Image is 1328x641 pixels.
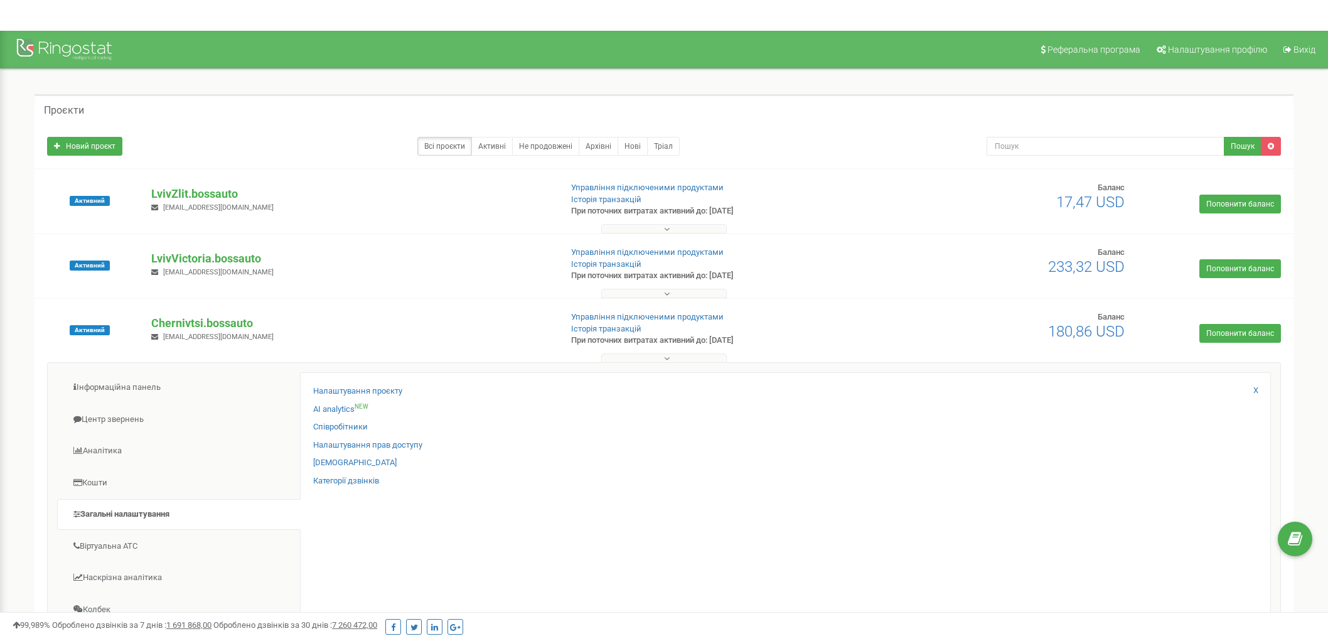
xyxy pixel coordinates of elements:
a: Вихід [1275,31,1322,68]
a: Активні [471,137,513,156]
span: Баланс [1098,247,1125,257]
a: Історія транзакцій [571,324,641,333]
p: LvivVictoria.bossauto [151,250,550,267]
u: 1 691 868,00 [166,620,212,630]
a: Загальні налаштування [57,499,301,530]
a: Центр звернень [57,404,301,435]
a: Поповнити баланс [1199,195,1281,213]
span: Реферальна програма [1047,45,1140,55]
a: Управління підключеними продуктами [571,183,724,192]
a: Налаштування профілю [1149,31,1273,68]
a: Аналiтика [57,436,301,466]
a: Історія транзакцій [571,259,641,269]
span: 180,86 USD [1048,323,1125,340]
a: Колбек [57,595,301,625]
a: Поповнити баланс [1199,324,1281,343]
a: Поповнити баланс [1199,259,1281,278]
a: Архівні [579,137,618,156]
span: Оброблено дзвінків за 7 днів : [52,620,212,630]
span: Баланс [1098,183,1125,192]
p: При поточних витратах активний до: [DATE] [571,335,865,347]
a: Управління підключеними продуктами [571,247,724,257]
a: Категорії дзвінків [313,475,379,487]
a: Співробітники [313,421,368,433]
a: Всі проєкти [417,137,472,156]
a: Наскрізна аналітика [57,563,301,593]
a: Реферальна програма [1032,31,1147,68]
span: [EMAIL_ADDRESS][DOMAIN_NAME] [163,268,274,276]
span: Баланс [1098,312,1125,321]
span: [EMAIL_ADDRESS][DOMAIN_NAME] [163,333,274,341]
span: 233,32 USD [1048,258,1125,276]
span: Налаштування профілю [1168,45,1267,55]
button: Пошук [1224,137,1261,156]
a: [DEMOGRAPHIC_DATA] [313,457,397,469]
a: Тріал [647,137,680,156]
h5: Проєкти [44,105,84,116]
a: X [1253,385,1258,397]
a: Управління підключеними продуктами [571,312,724,321]
span: 17,47 USD [1056,193,1125,211]
a: Новий проєкт [47,137,122,156]
sup: NEW [355,403,368,410]
p: LvivZlit.bossauto [151,186,550,202]
p: При поточних витратах активний до: [DATE] [571,205,865,217]
a: Віртуальна АТС [57,531,301,562]
a: Налаштування прав доступу [313,439,422,451]
u: 7 260 472,00 [332,620,377,630]
p: При поточних витратах активний до: [DATE] [571,270,865,282]
p: Chernivtsi.bossauto [151,315,550,331]
a: Історія транзакцій [571,195,641,204]
span: 99,989% [13,620,50,630]
a: Нові [618,137,648,156]
span: Активний [70,325,110,335]
a: Не продовжені [512,137,579,156]
a: Кошти [57,468,301,498]
span: Оброблено дзвінків за 30 днів : [213,620,377,630]
a: Інформаційна панель [57,372,301,403]
span: Вихід [1293,45,1315,55]
span: Активний [70,261,110,271]
iframe: Intercom live chat [1285,570,1315,600]
span: Активний [70,196,110,206]
a: Налаштування проєкту [313,385,402,397]
span: [EMAIL_ADDRESS][DOMAIN_NAME] [163,203,274,212]
a: AI analyticsNEW [313,404,368,416]
input: Пошук [987,137,1224,156]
